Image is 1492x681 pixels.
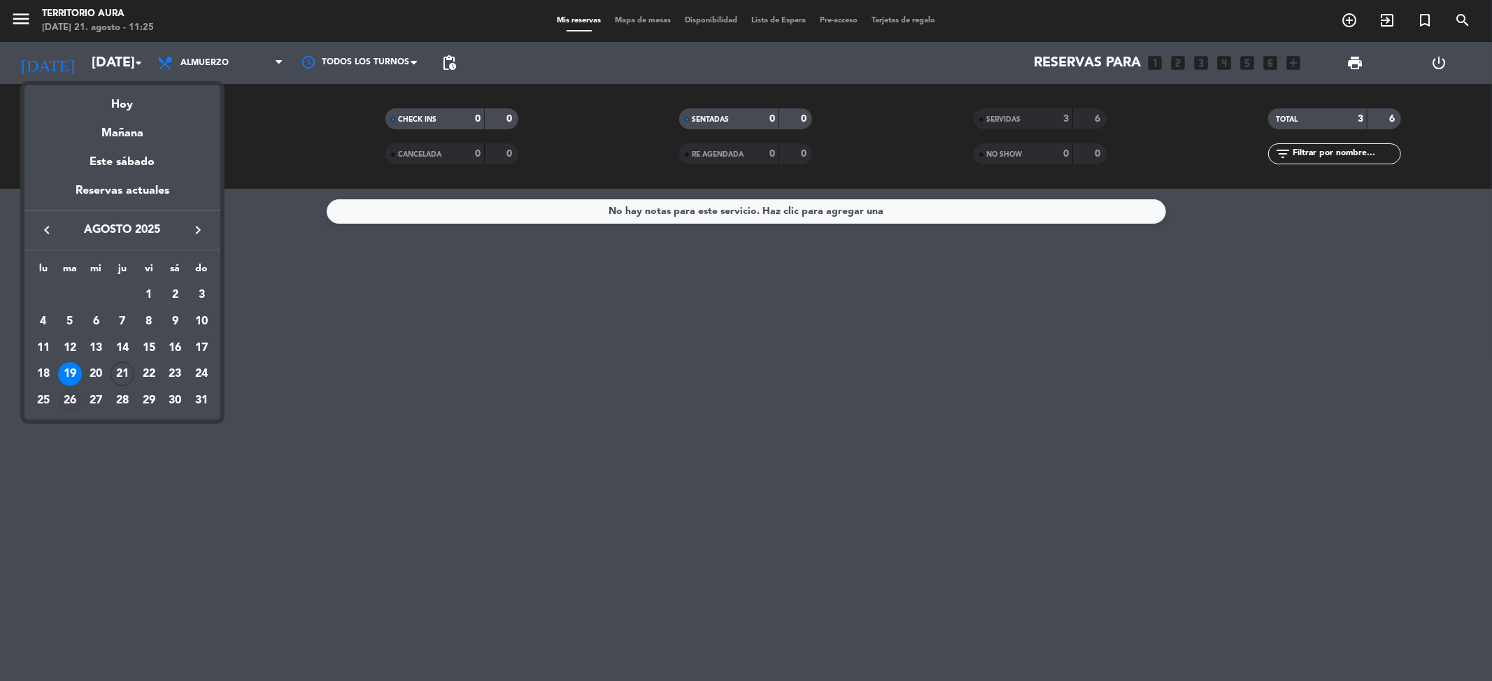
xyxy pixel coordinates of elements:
td: 8 de agosto de 2025 [136,308,162,335]
div: 10 [190,310,213,334]
div: Este sábado [24,143,220,182]
div: 2 [163,283,187,307]
td: 9 de agosto de 2025 [162,308,189,335]
td: 28 de agosto de 2025 [109,387,136,414]
td: 18 de agosto de 2025 [30,361,57,387]
button: keyboard_arrow_right [185,221,211,239]
td: 15 de agosto de 2025 [136,335,162,361]
td: 14 de agosto de 2025 [109,335,136,361]
td: 5 de agosto de 2025 [57,308,83,335]
td: 17 de agosto de 2025 [188,335,215,361]
div: 27 [84,389,108,413]
div: 12 [58,336,82,360]
td: 26 de agosto de 2025 [57,387,83,414]
div: 16 [163,336,187,360]
td: 22 de agosto de 2025 [136,361,162,387]
div: 22 [137,362,161,386]
div: 14 [111,336,134,360]
div: 9 [163,310,187,334]
td: AGO. [30,282,136,308]
td: 19 de agosto de 2025 [57,361,83,387]
div: 21 [111,362,134,386]
div: 18 [31,362,55,386]
div: Reservas actuales [24,182,220,210]
div: 7 [111,310,134,334]
div: Mañana [24,114,220,143]
td: 13 de agosto de 2025 [83,335,109,361]
td: 29 de agosto de 2025 [136,387,162,414]
div: 25 [31,389,55,413]
td: 11 de agosto de 2025 [30,335,57,361]
div: 1 [137,283,161,307]
div: 28 [111,389,134,413]
div: 20 [84,362,108,386]
div: 6 [84,310,108,334]
th: lunes [30,261,57,282]
td: 20 de agosto de 2025 [83,361,109,387]
td: 12 de agosto de 2025 [57,335,83,361]
th: domingo [188,261,215,282]
td: 4 de agosto de 2025 [30,308,57,335]
div: 24 [190,362,213,386]
div: 31 [190,389,213,413]
td: 31 de agosto de 2025 [188,387,215,414]
td: 27 de agosto de 2025 [83,387,109,414]
div: 29 [137,389,161,413]
div: 23 [163,362,187,386]
span: agosto 2025 [59,221,185,239]
td: 1 de agosto de 2025 [136,282,162,308]
td: 30 de agosto de 2025 [162,387,189,414]
th: jueves [109,261,136,282]
i: keyboard_arrow_right [190,222,206,238]
td: 7 de agosto de 2025 [109,308,136,335]
td: 21 de agosto de 2025 [109,361,136,387]
th: martes [57,261,83,282]
div: 30 [163,389,187,413]
td: 10 de agosto de 2025 [188,308,215,335]
th: miércoles [83,261,109,282]
td: 6 de agosto de 2025 [83,308,109,335]
td: 24 de agosto de 2025 [188,361,215,387]
div: 17 [190,336,213,360]
div: 15 [137,336,161,360]
i: keyboard_arrow_left [38,222,55,238]
div: 13 [84,336,108,360]
th: viernes [136,261,162,282]
div: 26 [58,389,82,413]
div: 4 [31,310,55,334]
div: 5 [58,310,82,334]
div: 19 [58,362,82,386]
div: Hoy [24,85,220,114]
th: sábado [162,261,189,282]
td: 16 de agosto de 2025 [162,335,189,361]
div: 11 [31,336,55,360]
div: 8 [137,310,161,334]
div: 3 [190,283,213,307]
td: 3 de agosto de 2025 [188,282,215,308]
td: 23 de agosto de 2025 [162,361,189,387]
td: 25 de agosto de 2025 [30,387,57,414]
button: keyboard_arrow_left [34,221,59,239]
td: 2 de agosto de 2025 [162,282,189,308]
